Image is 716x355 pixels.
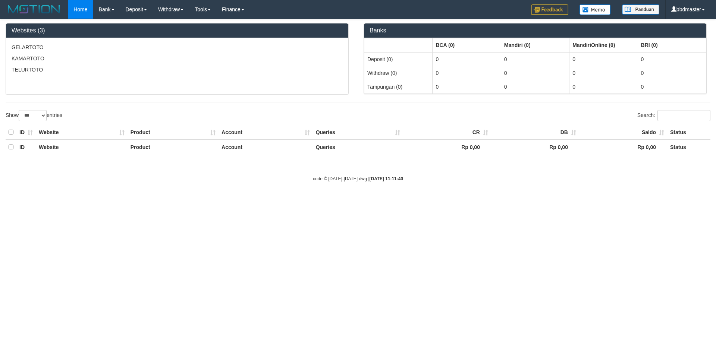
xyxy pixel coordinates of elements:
[370,27,701,34] h3: Banks
[501,80,569,93] td: 0
[364,38,433,52] th: Group: activate to sort column ascending
[667,125,710,140] th: Status
[638,80,706,93] td: 0
[569,66,638,80] td: 0
[531,4,568,15] img: Feedback.jpg
[637,110,710,121] label: Search:
[364,80,433,93] td: Tampungan (0)
[501,66,569,80] td: 0
[6,110,62,121] label: Show entries
[501,38,569,52] th: Group: activate to sort column ascending
[19,110,47,121] select: Showentries
[12,27,343,34] h3: Websites (3)
[12,66,343,73] p: TELURTOTO
[370,176,403,181] strong: [DATE] 11:11:40
[364,52,433,66] td: Deposit (0)
[579,140,667,154] th: Rp 0,00
[16,125,36,140] th: ID
[403,140,491,154] th: Rp 0,00
[580,4,611,15] img: Button%20Memo.svg
[313,140,403,154] th: Queries
[433,52,501,66] td: 0
[667,140,710,154] th: Status
[36,125,128,140] th: Website
[638,66,706,80] td: 0
[364,66,433,80] td: Withdraw (0)
[491,140,579,154] th: Rp 0,00
[433,66,501,80] td: 0
[569,52,638,66] td: 0
[638,52,706,66] td: 0
[569,80,638,93] td: 0
[313,125,403,140] th: Queries
[219,125,313,140] th: Account
[36,140,128,154] th: Website
[433,80,501,93] td: 0
[622,4,659,15] img: panduan.png
[12,55,343,62] p: KAMARTOTO
[128,140,219,154] th: Product
[491,125,579,140] th: DB
[219,140,313,154] th: Account
[657,110,710,121] input: Search:
[569,38,638,52] th: Group: activate to sort column ascending
[433,38,501,52] th: Group: activate to sort column ascending
[403,125,491,140] th: CR
[128,125,219,140] th: Product
[501,52,569,66] td: 0
[6,4,62,15] img: MOTION_logo.png
[579,125,667,140] th: Saldo
[638,38,706,52] th: Group: activate to sort column ascending
[16,140,36,154] th: ID
[313,176,403,181] small: code © [DATE]-[DATE] dwg |
[12,44,343,51] p: GELARTOTO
